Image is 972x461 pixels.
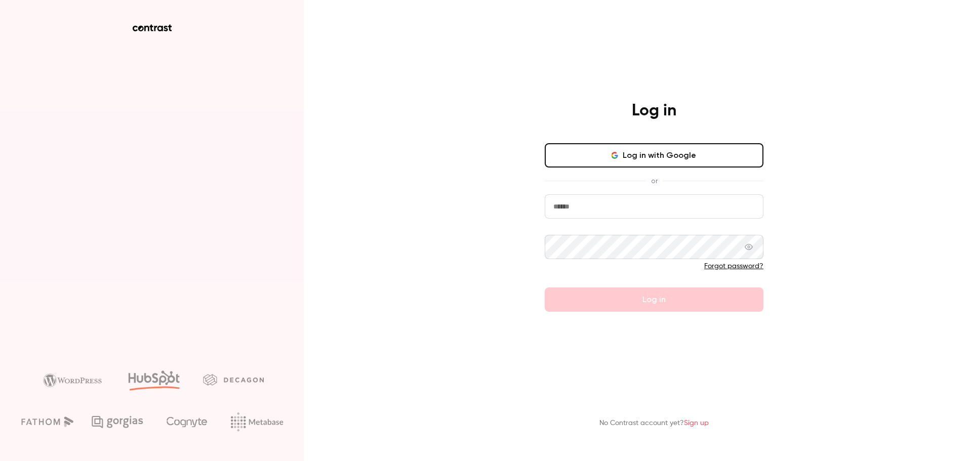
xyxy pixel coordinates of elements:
[632,101,676,121] h4: Log in
[704,263,763,270] a: Forgot password?
[599,418,709,429] p: No Contrast account yet?
[203,374,264,385] img: decagon
[646,176,663,186] span: or
[684,420,709,427] a: Sign up
[545,143,763,167] button: Log in with Google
